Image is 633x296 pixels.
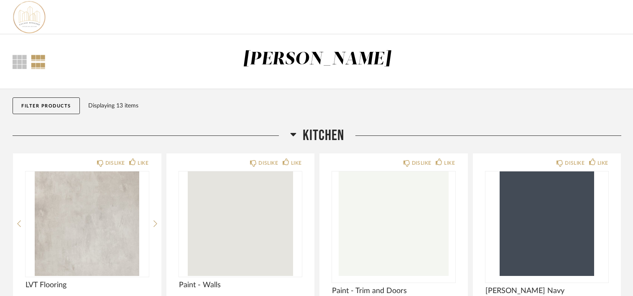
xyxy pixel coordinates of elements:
div: DISLIKE [258,159,278,167]
img: undefined [332,171,455,276]
span: Kitchen [303,127,344,145]
div: LIKE [291,159,302,167]
button: Filter Products [13,97,80,114]
img: undefined [26,171,149,276]
img: undefined [179,171,302,276]
div: DISLIKE [105,159,125,167]
img: undefined [485,171,609,276]
span: Paint - Trim and Doors [332,286,455,296]
div: LIKE [444,159,455,167]
img: 9b81d5a9-9fae-4a53-8b6b-a7a25a3011bc.png [13,0,46,34]
div: LIKE [597,159,608,167]
div: 0 [332,171,455,276]
div: [PERSON_NAME] [243,51,391,68]
div: DISLIKE [565,159,585,167]
div: Displaying 13 items [88,101,618,110]
div: LIKE [138,159,148,167]
div: DISLIKE [412,159,431,167]
span: LVT Flooring [26,281,149,290]
span: [PERSON_NAME] Navy [485,286,609,296]
div: 0 [485,171,609,276]
span: Paint - Walls [179,281,302,290]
